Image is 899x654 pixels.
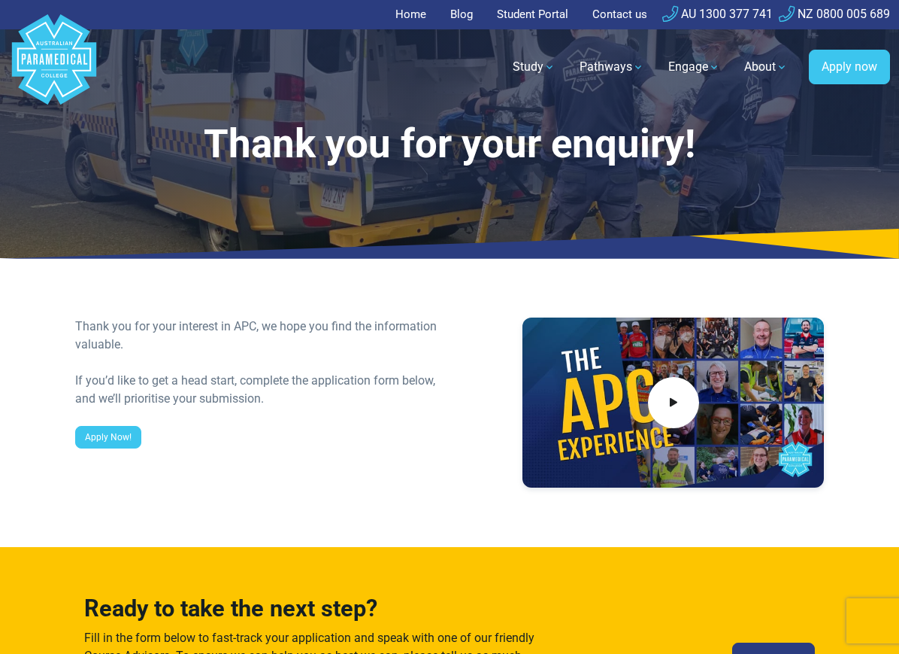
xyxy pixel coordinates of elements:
div: If you’d like to get a head start, complete the application form below, and we’ll prioritise your... [75,372,440,408]
a: Pathways [571,46,653,88]
h3: Ready to take the next step? [84,595,565,623]
a: Study [504,46,565,88]
div: Thank you for your interest in APC, we hope you find the information valuable. [75,318,440,354]
a: About [735,46,797,88]
a: Australian Paramedical College [9,29,99,105]
a: Engage [659,46,729,88]
a: Apply Now! [75,426,141,449]
a: NZ 0800 005 689 [779,7,890,21]
a: Apply now [809,50,890,84]
a: AU 1300 377 741 [662,7,773,21]
h1: Thank you for your enquiry! [75,120,824,168]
